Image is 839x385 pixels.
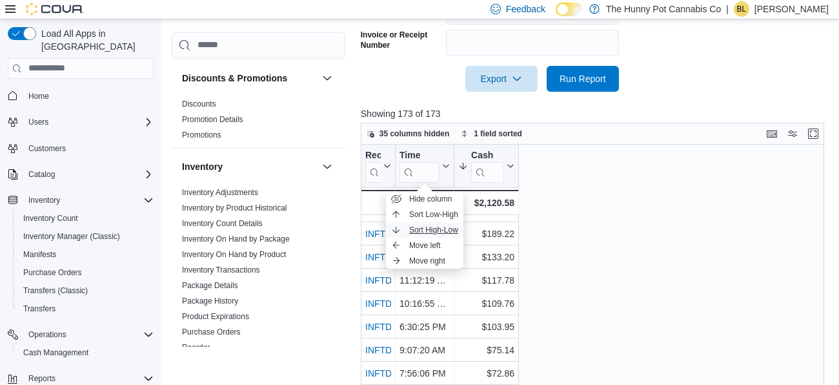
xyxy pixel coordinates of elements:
a: Transfers (Classic) [18,283,93,298]
label: Invoice or Receipt Number [361,30,441,50]
span: Customers [28,143,66,154]
div: Discounts & Promotions [172,96,345,148]
button: Discounts & Promotions [319,70,335,86]
span: Inventory [28,195,60,205]
button: Hide column [386,191,463,207]
button: Move left [386,238,463,253]
span: Reorder [182,342,210,353]
div: Time [399,149,440,182]
span: Purchase Orders [18,265,154,280]
span: Inventory On Hand by Product [182,249,286,260]
div: $2,120.58 [458,195,514,211]
button: Purchase Orders [13,264,159,282]
span: Sort Low-High [409,209,458,220]
span: Inventory Manager (Classic) [18,229,154,244]
div: $117.78 [458,273,514,288]
a: Reorder [182,343,210,352]
span: Inventory Count [18,211,154,226]
button: Sort High-Low [386,222,463,238]
span: Sort High-Low [409,225,458,235]
span: 1 field sorted [474,129,522,139]
button: Inventory [319,159,335,174]
span: Users [28,117,48,127]
a: Cash Management [18,345,94,360]
button: Operations [3,326,159,344]
div: $451.05 [458,203,514,218]
span: Promotions [182,130,221,140]
button: Sort Low-High [386,207,463,222]
button: Cash [458,149,514,182]
button: Inventory Manager (Classic) [13,227,159,245]
img: Cova [26,3,84,16]
span: Catalog [23,167,154,182]
p: | [726,1,729,17]
div: Time [399,149,440,161]
span: Hide column [409,194,452,204]
a: Purchase Orders [18,265,87,280]
span: Inventory Adjustments [182,187,258,198]
a: Inventory Count [18,211,83,226]
p: Showing 173 of 173 [361,107,829,120]
button: Inventory [182,160,317,173]
span: Inventory Manager (Classic) [23,231,120,242]
span: Feedback [506,3,545,16]
button: 1 field sorted [456,126,527,141]
button: Operations [23,327,72,342]
a: INFTD5-JBJDN3 [365,368,433,379]
div: 11:12:19 AM [399,273,450,288]
a: Home [23,88,54,104]
button: Enter fullscreen [805,126,821,141]
h3: Inventory [182,160,223,173]
span: Package Details [182,280,238,291]
div: Cash [471,149,504,161]
button: Inventory [23,192,65,208]
span: Home [23,88,154,104]
div: Inventory [172,185,345,376]
a: Inventory On Hand by Package [182,234,290,244]
a: INFTD4-JB4DFW [365,275,436,286]
span: Discounts [182,99,216,109]
a: Manifests [18,247,61,262]
span: Inventory Count Details [182,218,263,229]
a: Inventory Manager (Classic) [18,229,125,244]
div: $189.22 [458,226,514,242]
span: Catalog [28,169,55,180]
a: INFTD4-JBGHDK [365,322,436,332]
button: Inventory [3,191,159,209]
span: Inventory On Hand by Package [182,234,290,244]
div: $103.95 [458,319,514,335]
span: Inventory Transactions [182,265,260,275]
span: Move left [409,240,441,251]
span: Product Expirations [182,311,249,322]
span: Customers [23,140,154,156]
button: Move right [386,253,463,269]
button: Discounts & Promotions [182,72,317,85]
span: Manifests [18,247,154,262]
button: Catalog [23,167,60,182]
a: INFTD4-JB2JQB [365,252,433,262]
span: Run Report [560,72,606,85]
button: Users [3,113,159,131]
span: Operations [28,329,66,340]
p: [PERSON_NAME] [754,1,829,17]
a: Product Expirations [182,312,249,321]
a: Inventory Transactions [182,265,260,275]
input: Dark Mode [556,3,583,16]
span: Load All Apps in [GEOGRAPHIC_DATA] [36,27,154,53]
span: Inventory [23,192,154,208]
a: Inventory On Hand by Product [182,250,286,259]
span: Purchase Orders [182,327,241,337]
button: Time [399,149,450,182]
button: Catalog [3,165,159,183]
div: $72.86 [458,366,514,381]
span: Reports [28,373,56,384]
span: Move right [409,256,445,266]
div: $109.76 [458,296,514,311]
button: Cash Management [13,344,159,362]
button: Customers [3,139,159,158]
div: Receipt # [365,149,381,161]
a: INFTD5-JBD3F4 [365,229,432,239]
span: Promotion Details [182,114,243,125]
div: $133.20 [458,249,514,265]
